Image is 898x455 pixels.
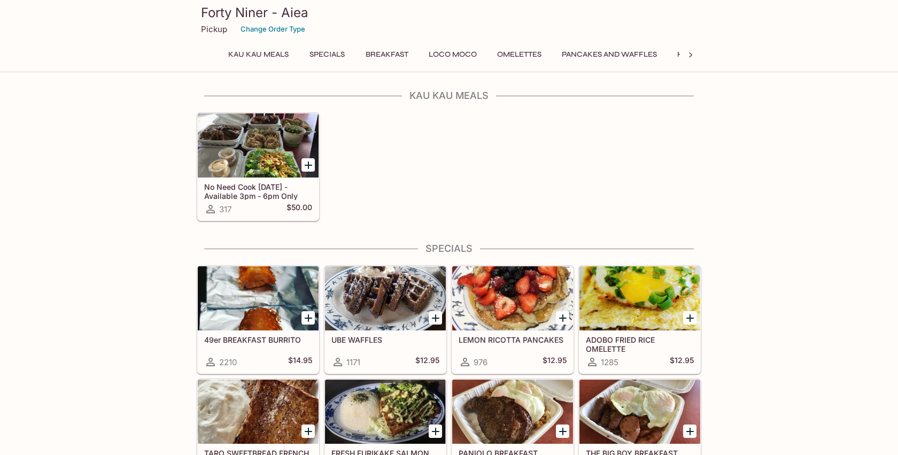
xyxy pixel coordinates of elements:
[683,311,696,325] button: Add ADOBO FRIED RICE OMELETTE
[543,356,567,368] h5: $12.95
[601,357,618,367] span: 1285
[346,357,360,367] span: 1171
[452,266,574,374] a: LEMON RICOTTA PANCAKES976$12.95
[287,203,312,215] h5: $50.00
[429,311,442,325] button: Add UBE WAFFLES
[219,357,237,367] span: 2210
[204,182,312,200] h5: No Need Cook [DATE] - Available 3pm - 6pm Only
[556,311,569,325] button: Add LEMON RICOTTA PANCAKES
[198,380,319,444] div: TARO SWEETBREAD FRENCH TOAST
[670,356,694,368] h5: $12.95
[198,266,319,330] div: 49er BREAKFAST BURRITO
[683,425,696,438] button: Add THE BIG BOY BREAKFAST
[579,266,700,330] div: ADOBO FRIED RICE OMELETTE
[325,266,446,330] div: UBE WAFFLES
[197,113,319,221] a: No Need Cook [DATE] - Available 3pm - 6pm Only317$50.00
[360,47,414,62] button: Breakfast
[198,113,319,178] div: No Need Cook Today - Available 3pm - 6pm Only
[301,158,315,172] button: Add No Need Cook Today - Available 3pm - 6pm Only
[303,47,351,62] button: Specials
[197,90,701,102] h4: Kau Kau Meals
[586,335,694,353] h5: ADOBO FRIED RICE OMELETTE
[556,425,569,438] button: Add PANIOLO BREAKFAST
[219,204,231,214] span: 317
[579,380,700,444] div: THE BIG BOY BREAKFAST
[491,47,547,62] button: Omelettes
[331,335,439,344] h5: UBE WAFFLES
[201,4,697,21] h3: Forty Niner - Aiea
[429,425,442,438] button: Add FRESH FURIKAKE SALMON
[204,335,312,344] h5: 49er BREAKFAST BURRITO
[197,243,701,255] h4: Specials
[288,356,312,368] h5: $14.95
[423,47,483,62] button: Loco Moco
[671,47,803,62] button: Hawaiian Style French Toast
[556,47,663,62] button: Pancakes and Waffles
[325,380,446,444] div: FRESH FURIKAKE SALMON
[222,47,295,62] button: Kau Kau Meals
[301,311,315,325] button: Add 49er BREAKFAST BURRITO
[452,380,573,444] div: PANIOLO BREAKFAST
[301,425,315,438] button: Add TARO SWEETBREAD FRENCH TOAST
[415,356,439,368] h5: $12.95
[579,266,701,374] a: ADOBO FRIED RICE OMELETTE1285$12.95
[459,335,567,344] h5: LEMON RICOTTA PANCAKES
[452,266,573,330] div: LEMON RICOTTA PANCAKES
[236,21,310,37] button: Change Order Type
[201,24,227,34] p: Pickup
[197,266,319,374] a: 49er BREAKFAST BURRITO2210$14.95
[324,266,446,374] a: UBE WAFFLES1171$12.95
[474,357,487,367] span: 976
